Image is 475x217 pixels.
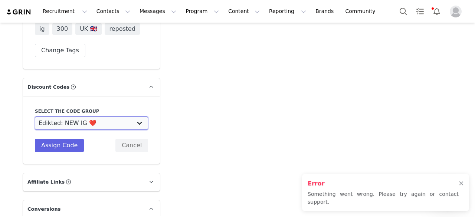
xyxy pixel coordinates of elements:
button: Notifications [429,3,445,20]
button: Assign Code [35,139,84,152]
span: 300 [52,23,73,35]
h2: Error [308,179,459,188]
p: Something went wrong. Please try again or contact support. [308,190,459,206]
button: Change Tags [35,44,85,57]
span: UK 🇬🇧 [75,23,102,35]
label: Select the code group [35,108,148,115]
button: Recruitment [38,3,92,20]
span: Conversions [27,206,61,213]
a: Community [341,3,383,20]
span: Discount Codes [27,83,69,91]
button: Reporting [265,3,311,20]
button: Contacts [92,3,135,20]
span: ig [35,23,49,35]
body: Rich Text Area. Press ALT-0 for help. [6,6,257,14]
span: reposted [105,23,140,35]
a: Brands [311,3,340,20]
img: grin logo [6,9,32,16]
a: Tasks [412,3,428,20]
button: Search [395,3,412,20]
img: placeholder-profile.jpg [450,6,462,17]
button: Program [181,3,223,20]
button: Profile [445,6,469,17]
button: Cancel [115,139,148,152]
button: Content [224,3,264,20]
span: Affiliate Links [27,178,65,186]
button: Messages [135,3,181,20]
